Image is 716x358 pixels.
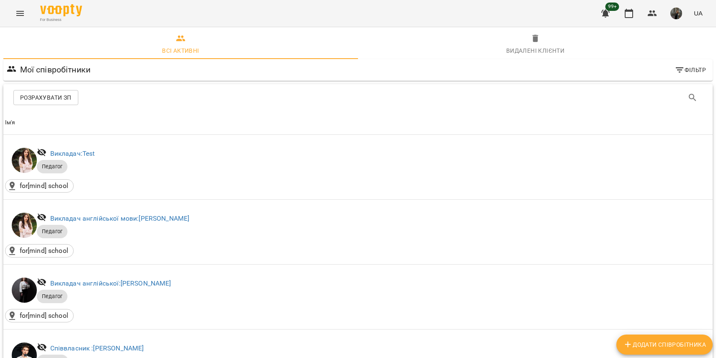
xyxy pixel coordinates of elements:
[40,4,82,16] img: Voopty Logo
[50,279,171,287] a: Викладач англійської:[PERSON_NAME]
[37,293,67,300] span: Педагог
[50,344,144,352] a: Співвласник :[PERSON_NAME]
[12,213,37,238] img: Аліна Сілко
[616,335,713,355] button: Додати співробітника
[37,228,67,235] span: Педагог
[690,5,706,21] button: UA
[20,63,91,76] h6: Мої співробітники
[20,246,68,256] p: for[mind] school
[670,8,682,19] img: 331913643cd58b990721623a0d187df0.png
[605,3,619,11] span: 99+
[506,46,564,56] div: Видалені клієнти
[20,93,72,103] span: Розрахувати ЗП
[5,118,15,128] div: Ім'я
[694,9,703,18] span: UA
[5,244,74,258] div: for[mind] school()
[3,84,713,111] div: Table Toolbar
[50,149,95,157] a: Викладач:Test
[683,88,703,108] button: Search
[5,118,711,128] span: Ім'я
[5,179,74,193] div: for[mind] school()
[10,3,30,23] button: Menu
[5,309,74,322] div: for[mind] school()
[675,65,706,75] span: Фільтр
[12,148,37,173] img: Test
[162,46,199,56] div: Всі активні
[50,214,190,222] a: Викладач англійської мови:[PERSON_NAME]
[671,62,709,77] button: Фільтр
[20,311,68,321] p: for[mind] school
[13,90,78,105] button: Розрахувати ЗП
[37,163,67,170] span: Педагог
[12,278,37,303] img: Анастасія Ніколаєвських
[623,340,706,350] span: Додати співробітника
[5,118,15,128] div: Sort
[20,181,68,191] p: for[mind] school
[40,17,82,23] span: For Business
